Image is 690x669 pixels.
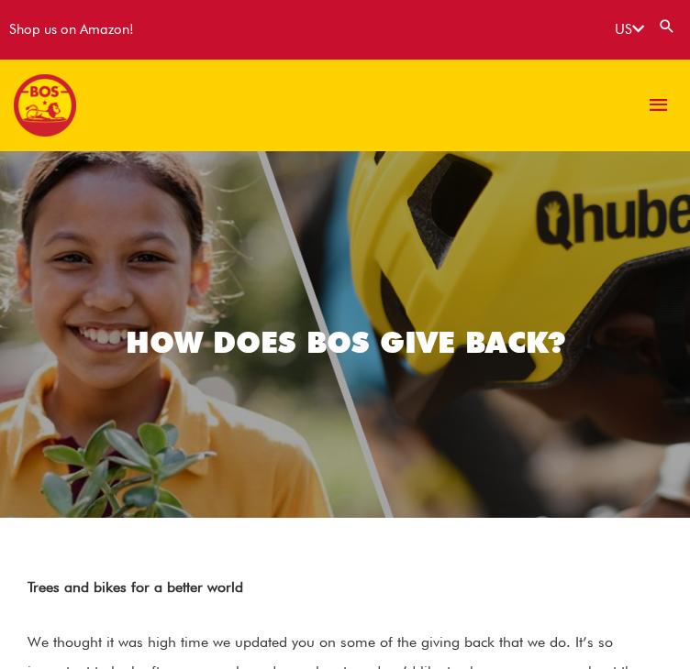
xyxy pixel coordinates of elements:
[615,21,644,38] a: US
[14,74,76,137] img: BOS United States
[658,17,676,35] a: Search button
[9,9,134,50] div: Shop us on Amazon!
[79,328,611,357] h2: How does BOS give back?
[28,578,243,596] b: Trees and bikes for a better world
